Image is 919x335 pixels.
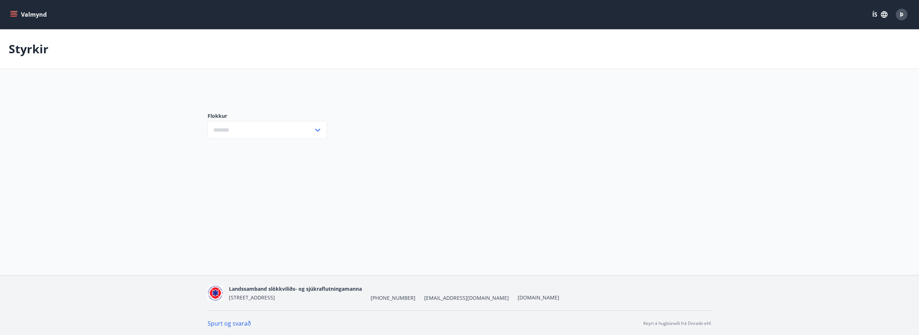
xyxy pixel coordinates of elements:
[208,112,327,120] label: Flokkur
[9,41,49,57] p: Styrkir
[518,294,559,301] a: [DOMAIN_NAME]
[9,8,50,21] button: menu
[643,320,712,327] p: Keyrt á hugbúnaði frá Dorado ehf.
[893,6,910,23] button: Þ
[900,11,903,18] span: Þ
[868,8,891,21] button: ÍS
[229,294,275,301] span: [STREET_ADDRESS]
[208,319,251,327] a: Spurt og svarað
[229,285,362,292] span: Landssamband slökkviliðs- og sjúkraflutningamanna
[371,294,415,302] span: [PHONE_NUMBER]
[208,285,223,301] img: 5co5o51sp293wvT0tSE6jRQ7d6JbxoluH3ek357x.png
[424,294,509,302] span: [EMAIL_ADDRESS][DOMAIN_NAME]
